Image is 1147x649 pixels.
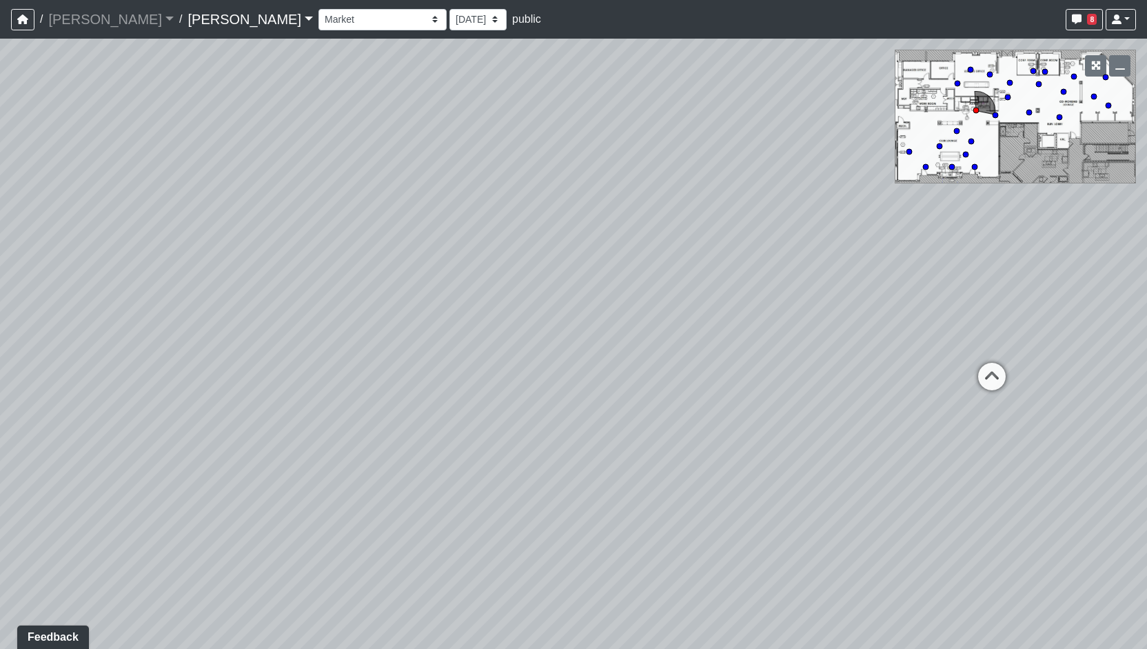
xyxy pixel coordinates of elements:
[1066,9,1103,30] button: 8
[34,6,48,33] span: /
[174,6,187,33] span: /
[1087,14,1097,25] span: 8
[48,6,174,33] a: [PERSON_NAME]
[10,621,92,649] iframe: Ybug feedback widget
[187,6,313,33] a: [PERSON_NAME]
[512,13,541,25] span: public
